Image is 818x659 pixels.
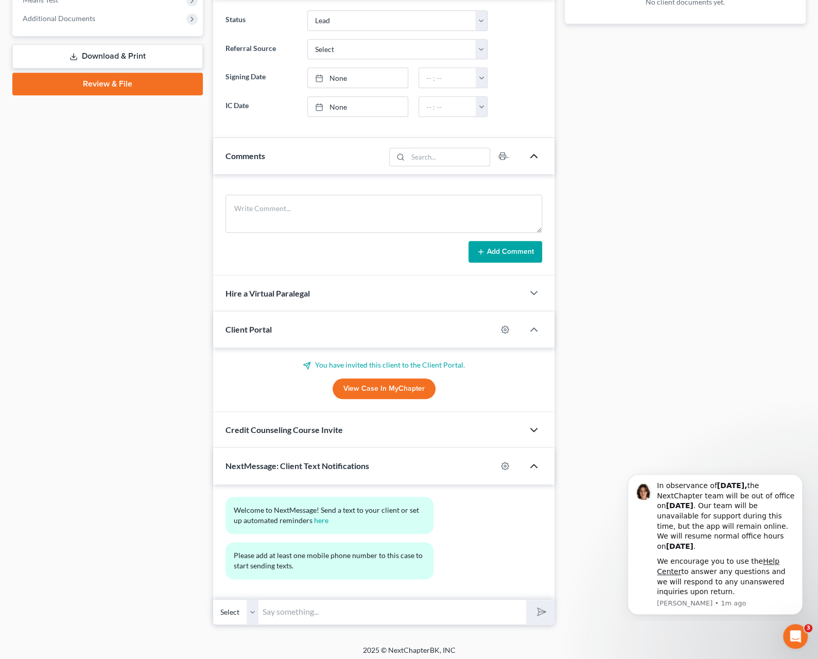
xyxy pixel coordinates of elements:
label: Status [220,10,302,31]
iframe: Intercom live chat [783,624,808,649]
a: Review & File [12,73,203,95]
p: You have invited this client to the Client Portal. [225,360,542,370]
label: IC Date [220,96,302,117]
label: Referral Source [220,39,302,60]
button: Add Comment [468,241,542,263]
a: View Case in MyChapter [333,378,436,399]
span: Hire a Virtual Paralegal [225,288,310,298]
a: None [308,68,408,88]
span: NextMessage: Client Text Notifications [225,461,369,471]
span: Additional Documents [23,14,95,23]
span: Please add at least one mobile phone number to this case to start sending texts. [234,551,424,570]
a: here [314,516,328,525]
a: None [308,97,408,116]
span: 3 [804,624,812,632]
span: Client Portal [225,324,272,334]
span: Comments [225,151,265,161]
input: -- : -- [419,68,476,88]
span: Credit Counseling Course Invite [225,425,343,435]
span: Welcome to NextMessage! Send a text to your client or set up automated reminders [234,506,421,525]
input: -- : -- [419,97,476,116]
input: Say something... [258,599,526,625]
label: Signing Date [220,67,302,88]
a: Download & Print [12,44,203,68]
iframe: Intercom notifications message [612,465,818,621]
input: Search... [408,148,490,166]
